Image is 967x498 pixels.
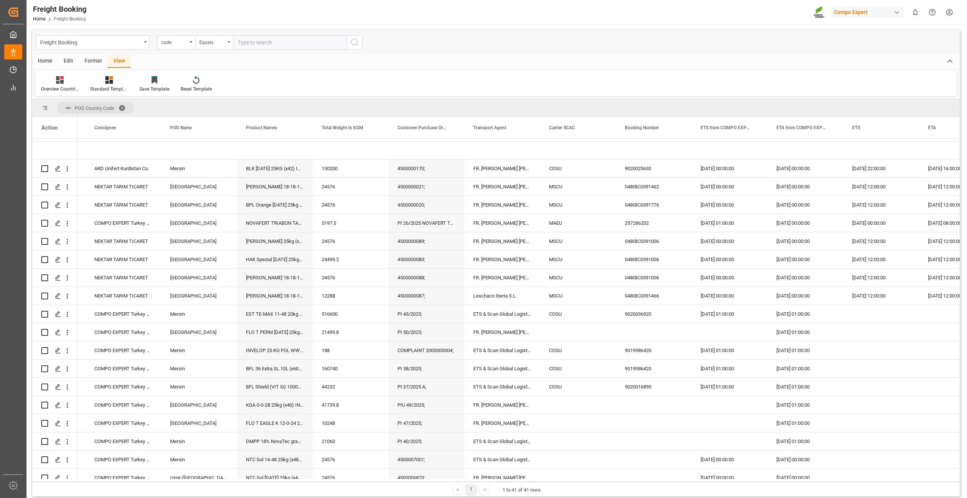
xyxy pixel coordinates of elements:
[843,232,919,250] div: [DATE] 12:00:00
[313,251,388,268] div: 24499.2
[161,396,237,414] div: [GEOGRAPHIC_DATA]
[692,341,767,359] div: [DATE] 01:00:00
[692,251,767,268] div: [DATE] 00:00:00
[32,232,78,251] div: Press SPACE to select this row.
[767,414,843,432] div: [DATE] 01:00:00
[161,287,237,305] div: [GEOGRAPHIC_DATA]
[767,396,843,414] div: [DATE] 01:00:00
[692,378,767,396] div: [DATE] 01:00:00
[85,341,161,359] div: COMPO EXPERT Turkey Tarim Ltd., CE_TURKEY
[313,196,388,214] div: 24576
[237,469,313,487] div: NTC Sol [DATE] 25kg (x48) INT MSE;NTC Sol 9-0-43 25kg (x48) INT MSE;
[540,196,616,214] div: MSCU
[692,451,767,468] div: [DATE] 00:00:00
[161,160,237,177] div: Mersin
[161,214,237,232] div: [GEOGRAPHIC_DATA]
[237,341,313,359] div: INVELOP 25 KG FOL WW blank;
[313,378,388,396] div: 44232
[464,178,540,196] div: FR. [PERSON_NAME] [PERSON_NAME] Gmbh & Co. KG
[237,451,313,468] div: NTC Sol 14-48 25kg (x48) INT MSE;
[313,287,388,305] div: 12288
[32,178,78,196] div: Press SPACE to select this row.
[313,432,388,450] div: 21060
[85,451,161,468] div: COMPO EXPERT Turkey Tarim Ltd.
[237,378,313,396] div: BFL Shield (VIT Si) 1000L IBC TR; BFL CEREALS SL 10L (x60) TR (KRE) MTO;
[767,360,843,377] div: [DATE] 01:00:00
[32,141,78,160] div: Press SPACE to select this row.
[199,37,225,46] div: Equals
[75,105,114,111] span: POD Country Code
[843,251,919,268] div: [DATE] 12:00:00
[94,125,116,130] span: Consignee
[85,232,161,250] div: NEKTAR TARIM TICARET
[464,196,540,214] div: FR. [PERSON_NAME] [PERSON_NAME] Gmbh & Co. KG
[388,469,464,487] div: 4500006873;
[464,378,540,396] div: ETS & Scan Global Logistics GmbH
[814,6,826,19] img: Screenshot%202023-09-29%20at%2010.02.21.png_1712312052.png
[161,414,237,432] div: [GEOGRAPHIC_DATA]
[767,432,843,450] div: [DATE] 01:00:00
[540,251,616,268] div: MSCU
[540,341,616,359] div: COSU
[540,160,616,177] div: COSU
[464,232,540,250] div: FR. [PERSON_NAME] [PERSON_NAME] Gmbh & Co. KG
[843,178,919,196] div: [DATE] 12:00:00
[181,86,212,92] div: Reset Template
[85,323,161,341] div: COMPO EXPERT Turkey Tarim Ltd., CE_TURKEY
[692,214,767,232] div: [DATE] 01:00:00
[767,232,843,250] div: [DATE] 00:00:00
[32,432,78,451] div: Press SPACE to select this row.
[313,232,388,250] div: 24576
[85,196,161,214] div: NEKTAR TARIM TICARET
[313,396,388,414] div: 41739.8
[852,125,860,130] span: ETS
[157,35,195,50] button: open menu
[32,287,78,305] div: Press SPACE to select this row.
[625,125,659,130] span: Booking Number
[464,323,540,341] div: FR. [PERSON_NAME] [PERSON_NAME] (GMBH & CO.) KG
[692,196,767,214] div: [DATE] 00:00:00
[502,486,541,494] div: 1 to 41 of 41 rows
[464,432,540,450] div: ETS & Scan Global Logistics GmbH
[36,35,150,50] button: open menu
[388,214,464,232] div: PI 26/2025 NOVAFERT TRIABONPI 26/20;
[540,378,616,396] div: COSU
[540,232,616,250] div: MSCU
[32,360,78,378] div: Press SPACE to select this row.
[85,378,161,396] div: COMPO EXPERT Turkey Tarim Ltd., CE_TURKEY
[540,269,616,287] div: MSCU
[313,360,388,377] div: 160740
[388,451,464,468] div: 4500007001;
[85,178,161,196] div: NEKTAR TARIM TICARET
[233,35,347,50] input: Type to search
[767,323,843,341] div: [DATE] 01:00:00
[33,3,86,15] div: Freight Booking
[313,160,388,177] div: 130200
[767,451,843,468] div: [DATE] 00:00:00
[313,341,388,359] div: 188
[32,305,78,323] div: Press SPACE to select this row.
[397,125,448,130] span: Customer Purchase Order Numbers
[85,432,161,450] div: COMPO EXPERT Turkey Tarim Ltd., CE_TURKEY
[161,432,237,450] div: Mersin
[33,16,45,22] a: Home
[32,341,78,360] div: Press SPACE to select this row.
[616,341,692,359] div: 9019986420
[85,360,161,377] div: COMPO EXPERT Turkey Tarim Ltd., CE_TURKEY
[237,269,313,287] div: [PERSON_NAME] 18-18-18 25kg (x48) INT MSE;
[161,360,237,377] div: Mersin
[313,469,388,487] div: 24576
[767,305,843,323] div: [DATE] 01:00:00
[616,178,692,196] div: 048IBC0391462
[237,196,313,214] div: BPL Orange [DATE] 25kg (x48) INT MSE;BPL Starter 13-36-13 25kg (x48) INT MSE;
[32,414,78,432] div: Press SPACE to select this row.
[767,378,843,396] div: [DATE] 01:00:00
[388,251,464,268] div: 4500000083;
[843,269,919,287] div: [DATE] 12:00:00
[549,125,575,130] span: Carrier SCAC
[843,160,919,177] div: [DATE] 22:00:00
[161,305,237,323] div: Mersin
[776,125,827,130] span: ETA from COMPO EXPERT
[767,251,843,268] div: [DATE] 00:00:00
[464,214,540,232] div: FR. [PERSON_NAME] [PERSON_NAME] (GMBH & CO.) KG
